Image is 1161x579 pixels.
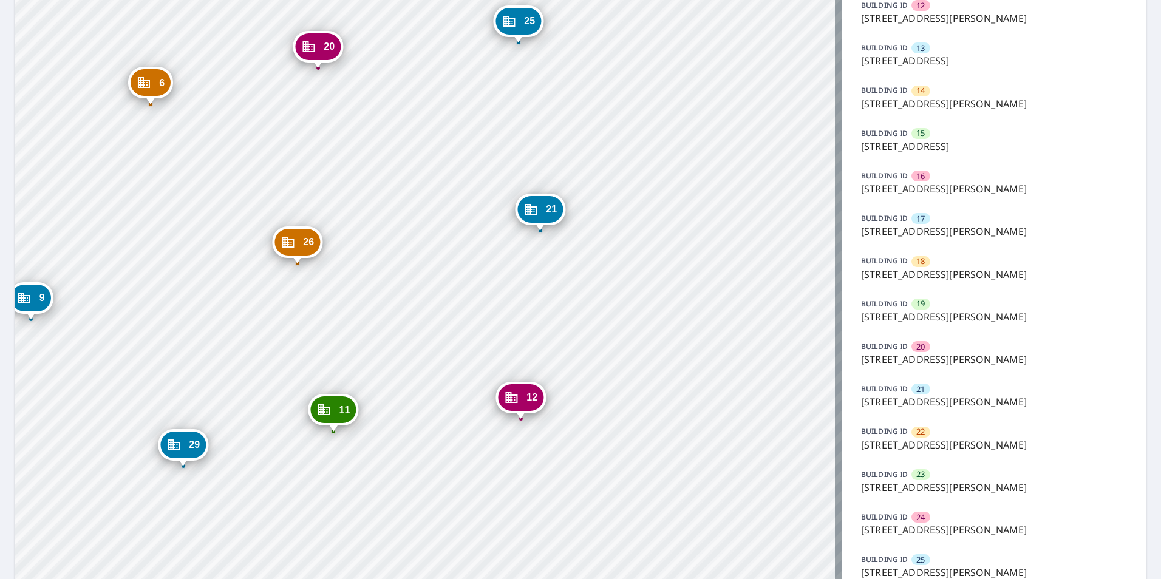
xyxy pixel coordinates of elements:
[158,429,208,467] div: Dropped pin, building 29, Commercial property, 3850 Thomas Ridge Dr Charlotte, NC 28269
[159,78,165,87] span: 6
[861,384,908,394] p: BUILDING ID
[916,298,925,310] span: 19
[916,512,925,523] span: 24
[861,213,908,223] p: BUILDING ID
[861,171,908,181] p: BUILDING ID
[324,42,335,51] span: 20
[916,554,925,566] span: 25
[861,394,1127,409] p: [STREET_ADDRESS][PERSON_NAME]
[916,85,925,96] span: 14
[293,31,343,69] div: Dropped pin, building 20, Commercial property, 5406 Johnston Mill Ct Charlotte, NC 28269
[916,127,925,139] span: 15
[493,5,543,43] div: Dropped pin, building 25, Commercial property, 5407 Johnston Mill Ct Charlotte, NC 28269
[861,11,1127,25] p: [STREET_ADDRESS][PERSON_NAME]
[272,226,322,264] div: Dropped pin, building 26, Commercial property, 5428 Johnston Mill Ct Charlotte, NC 28269
[495,382,546,419] div: Dropped pin, building 12, Commercial property, 3820 Thomas Ridge Dr Charlotte, NC 28269
[861,42,908,53] p: BUILDING ID
[861,310,1127,324] p: [STREET_ADDRESS][PERSON_NAME]
[861,267,1127,282] p: [STREET_ADDRESS][PERSON_NAME]
[339,405,350,415] span: 11
[303,237,314,246] span: 26
[861,480,1127,495] p: [STREET_ADDRESS][PERSON_NAME]
[861,426,908,436] p: BUILDING ID
[916,213,925,225] span: 17
[39,293,45,302] span: 9
[861,181,1127,196] p: [STREET_ADDRESS][PERSON_NAME]
[526,393,537,402] span: 12
[861,224,1127,239] p: [STREET_ADDRESS][PERSON_NAME]
[546,205,557,214] span: 21
[524,16,535,25] span: 25
[861,554,908,564] p: BUILDING ID
[861,438,1127,452] p: [STREET_ADDRESS][PERSON_NAME]
[916,171,925,182] span: 16
[861,96,1127,111] p: [STREET_ADDRESS][PERSON_NAME]
[308,394,358,432] div: Dropped pin, building 11, Commercial property, 3834 Thomas Ridge Dr Charlotte, NC 28269
[916,256,925,267] span: 18
[861,469,908,479] p: BUILDING ID
[861,256,908,266] p: BUILDING ID
[916,341,925,353] span: 20
[861,139,1127,154] p: [STREET_ADDRESS]
[861,85,908,95] p: BUILDING ID
[861,128,908,138] p: BUILDING ID
[916,426,925,438] span: 22
[916,469,925,480] span: 23
[916,384,925,395] span: 21
[916,42,925,54] span: 13
[861,53,1127,68] p: [STREET_ADDRESS]
[861,523,1127,537] p: [STREET_ADDRESS][PERSON_NAME]
[128,67,173,104] div: Dropped pin, building 6, Commercial property, 4715 Cottage Oaks Dr Charlotte, NC 28269
[861,512,908,522] p: BUILDING ID
[189,440,200,449] span: 29
[861,352,1127,367] p: [STREET_ADDRESS][PERSON_NAME]
[861,299,908,309] p: BUILDING ID
[9,282,53,320] div: Dropped pin, building 9, Commercial property, 5421 Waverly Lynn Ln Charlotte, NC 28269
[515,194,565,231] div: Dropped pin, building 21, Commercial property, 5427 Johnston Mill Ct Charlotte, NC 28269
[861,341,908,351] p: BUILDING ID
